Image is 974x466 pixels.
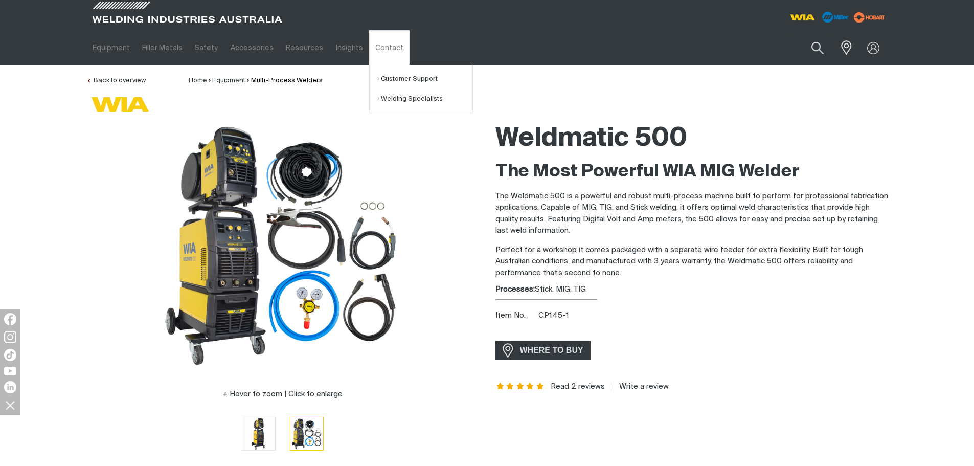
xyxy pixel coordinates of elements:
span: Rating: 5 [495,383,546,390]
span: Item No. [495,310,537,322]
img: Weldmatic 500 [290,417,323,450]
a: Equipment [212,77,245,84]
img: LinkedIn [4,381,16,393]
a: Contact [369,30,410,65]
p: Perfect for a workshop it comes packaged with a separate wire feeder for extra flexibility. Built... [495,245,888,279]
button: Hover to zoom | Click to enlarge [216,388,349,401]
button: Go to slide 2 [290,417,324,451]
ul: Contact Submenu [369,65,473,113]
strong: Processes: [495,285,535,293]
input: Product name or item number... [787,36,834,60]
a: Customer Support [377,69,472,89]
a: Insights [329,30,369,65]
a: Resources [280,30,329,65]
a: Welding Specialists [377,89,472,109]
div: Stick, MIG, TIG [495,284,888,296]
span: WHERE TO BUY [513,342,590,359]
nav: Main [86,30,688,65]
a: WHERE TO BUY [495,341,591,360]
a: Back to overview of Multi-Process Welders [86,77,146,84]
img: Instagram [4,331,16,343]
img: Facebook [4,313,16,325]
span: CP145-1 [538,312,569,319]
a: Write a review [611,382,669,391]
a: Equipment [86,30,136,65]
a: Accessories [224,30,280,65]
button: Search products [800,36,835,60]
a: Multi-Process Welders [251,77,323,84]
h1: Weldmatic 500 [495,122,888,156]
img: TikTok [4,349,16,361]
img: Weldmatic 500 [242,417,275,450]
h2: The Most Powerful WIA MIG Welder [495,161,888,183]
img: miller [851,10,888,25]
img: hide socials [2,396,19,414]
img: Weldmatic 500 [155,117,411,373]
a: Home [189,77,207,84]
a: Read 2 reviews [551,382,605,391]
a: Filler Metals [136,30,189,65]
a: Safety [189,30,224,65]
nav: Breadcrumb [189,76,323,86]
button: Go to slide 1 [242,417,276,451]
img: YouTube [4,367,16,375]
p: The Weldmatic 500 is a powerful and robust multi-process machine built to perform for professiona... [495,191,888,237]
